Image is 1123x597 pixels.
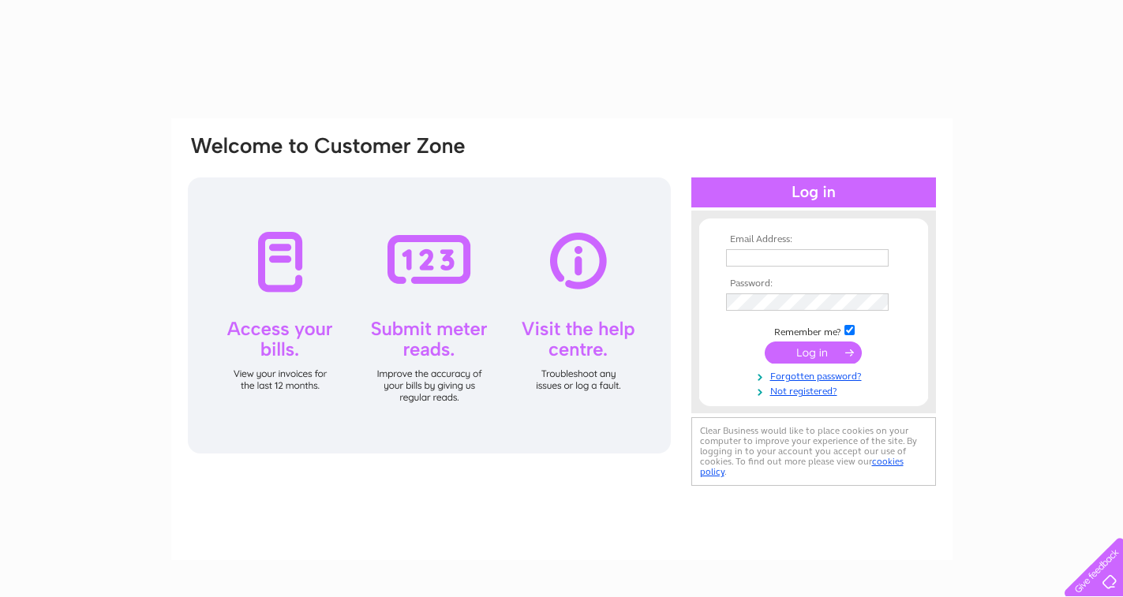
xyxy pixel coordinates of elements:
[722,234,905,245] th: Email Address:
[722,278,905,289] th: Password:
[691,417,936,486] div: Clear Business would like to place cookies on your computer to improve your experience of the sit...
[726,368,905,382] a: Forgotten password?
[722,323,905,338] td: Remember me?
[765,341,862,364] input: Submit
[700,456,904,477] a: cookies policy
[726,382,905,397] a: Not registered?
